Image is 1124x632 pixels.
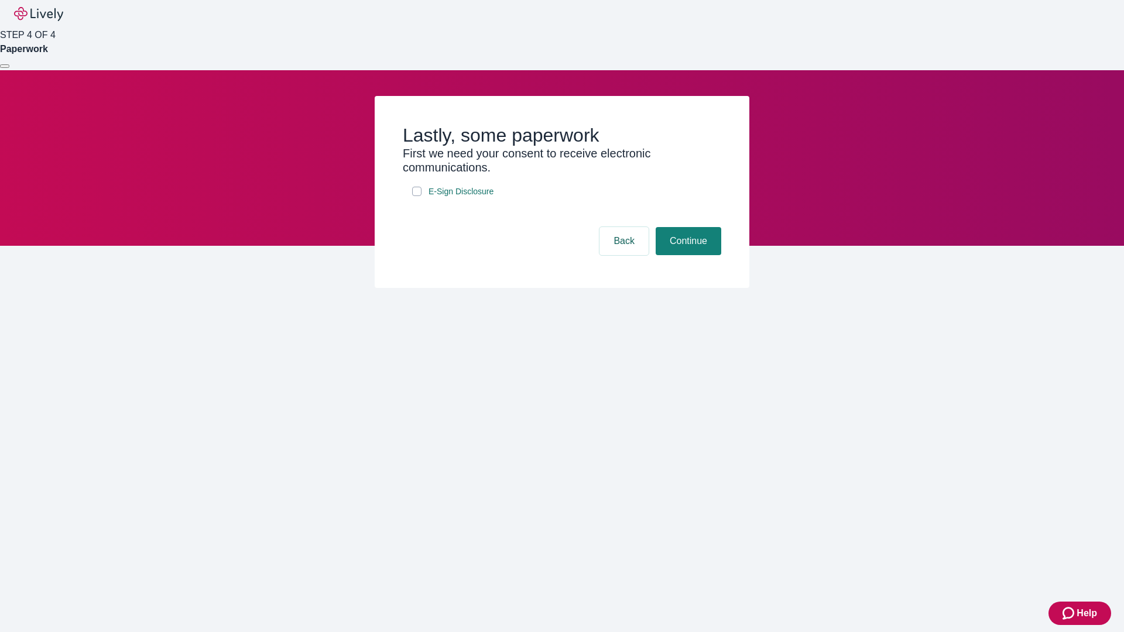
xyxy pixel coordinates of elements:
a: e-sign disclosure document [426,184,496,199]
h2: Lastly, some paperwork [403,124,721,146]
img: Lively [14,7,63,21]
button: Back [599,227,649,255]
span: E-Sign Disclosure [429,186,494,198]
h3: First we need your consent to receive electronic communications. [403,146,721,174]
span: Help [1077,606,1097,620]
button: Continue [656,227,721,255]
button: Zendesk support iconHelp [1048,602,1111,625]
svg: Zendesk support icon [1063,606,1077,620]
